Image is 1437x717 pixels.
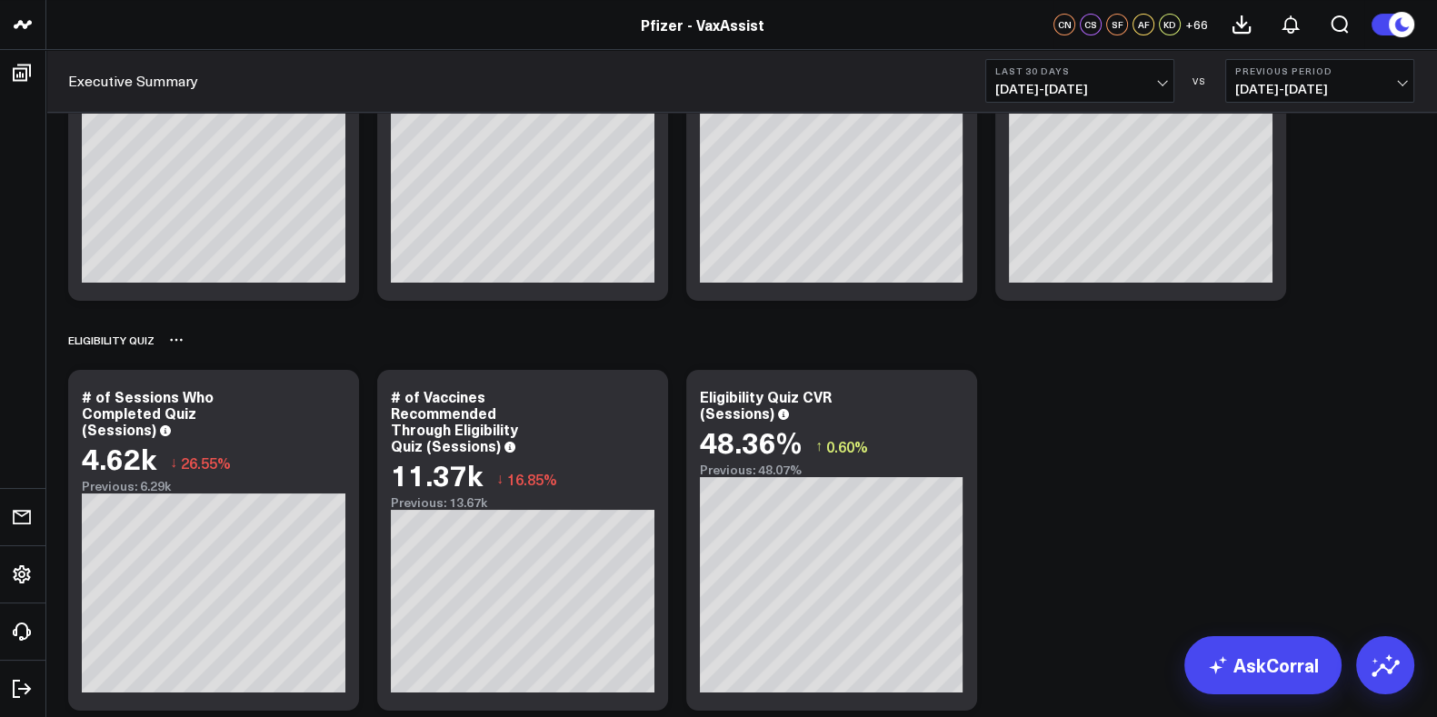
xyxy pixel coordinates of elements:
div: 48.36% [700,425,802,458]
div: VS [1183,75,1216,86]
span: ↓ [496,467,504,491]
b: Previous Period [1235,65,1404,76]
span: [DATE] - [DATE] [995,82,1164,96]
a: Executive Summary [68,71,198,91]
div: # of Sessions Who Completed Quiz (Sessions) [82,386,214,439]
div: SF [1106,14,1128,35]
button: +66 [1185,14,1208,35]
a: Log Out [5,672,40,705]
span: 16.85% [507,469,557,489]
span: [DATE] - [DATE] [1235,82,1404,96]
a: Pfizer - VaxAssist [641,15,764,35]
span: 0.60% [826,436,868,456]
div: KD [1159,14,1181,35]
b: Last 30 Days [995,65,1164,76]
div: 11.37k [391,458,483,491]
div: Previous: 6.29k [82,479,345,493]
div: AF [1133,14,1154,35]
div: 4.62k [82,442,156,474]
span: 26.55% [181,453,231,473]
div: Eligibility Quiz CVR (Sessions) [700,386,832,423]
div: CN [1053,14,1075,35]
a: AskCorral [1184,636,1342,694]
div: CS [1080,14,1102,35]
div: Eligibility Quiz [68,319,155,361]
button: Last 30 Days[DATE]-[DATE] [985,59,1174,103]
button: Previous Period[DATE]-[DATE] [1225,59,1414,103]
div: # of Vaccines Recommended Through Eligibility Quiz (Sessions) [391,386,518,455]
div: Previous: 13.67k [391,495,654,510]
span: + 66 [1185,18,1208,31]
span: ↑ [815,434,823,458]
span: ↓ [170,451,177,474]
div: Previous: 48.07% [700,463,963,477]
